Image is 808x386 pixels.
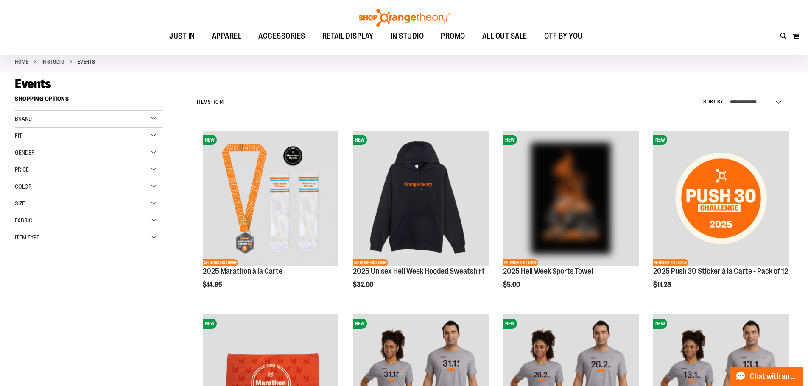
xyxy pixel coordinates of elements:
h2: Items to [197,96,224,109]
span: NEW [203,135,217,145]
a: 2025 Hell Week Sports TowelNEWNETWORK EXCLUSIVE [503,131,639,267]
span: NEW [503,319,517,329]
span: JUST IN [169,27,195,46]
span: OTF BY YOU [544,27,583,46]
span: 14 [219,99,224,105]
span: Brand [15,115,32,122]
div: product [349,126,493,310]
span: Gender [15,149,35,156]
a: 2025 Hell Week Hooded SweatshirtNEWNETWORK EXCLUSIVE [353,131,489,267]
span: Fit [15,132,22,139]
img: 2025 Hell Week Hooded Sweatshirt [353,131,489,266]
span: Fabric [15,217,32,224]
span: Chat with an Expert [750,372,798,380]
strong: Shopping Options [15,92,162,111]
a: IN STUDIO [42,58,65,66]
strong: Events [78,58,95,66]
a: 2025 Marathon à la Carte [203,267,282,275]
div: product [649,126,793,310]
span: ALL OUT SALE [482,27,527,46]
img: 2025 Push 30 Sticker à la Carte - Pack of 12 [653,131,789,266]
span: NETWORK EXCLUSIVE [203,259,238,266]
a: 2025 Marathon à la CarteNEWNETWORK EXCLUSIVE [203,131,338,267]
span: Item Type [15,234,39,241]
a: Home [15,58,28,66]
span: NEW [503,135,517,145]
span: Color [15,183,32,190]
a: 2025 Hell Week Sports Towel [503,267,593,275]
div: product [199,126,343,310]
span: Events [15,77,51,91]
span: Price [15,166,29,173]
span: APPAREL [212,27,242,46]
button: Chat with an Expert [730,367,803,386]
span: NETWORK EXCLUSIVE [653,259,688,266]
img: Shop Orangetheory [358,9,451,27]
span: $5.00 [503,281,521,289]
span: NEW [653,319,667,329]
img: 2025 Marathon à la Carte [203,131,338,266]
a: 2025 Push 30 Sticker à la Carte - Pack of 12NEWNETWORK EXCLUSIVE [653,131,789,267]
span: $32.00 [353,281,375,289]
span: NETWORK EXCLUSIVE [353,259,388,266]
a: 2025 Unisex Hell Week Hooded Sweatshirt [353,267,485,275]
span: $14.95 [203,281,224,289]
span: PROMO [441,27,465,46]
span: NETWORK EXCLUSIVE [503,259,538,266]
span: Size [15,200,25,207]
span: ACCESSORIES [258,27,305,46]
span: NEW [353,319,367,329]
div: product [499,126,643,310]
a: 2025 Push 30 Sticker à la Carte - Pack of 12 [653,267,788,275]
span: NEW [353,135,367,145]
label: Sort By [703,98,724,106]
span: NEW [653,135,667,145]
span: NEW [203,319,217,329]
span: IN STUDIO [391,27,424,46]
span: 1 [211,99,213,105]
span: RETAIL DISPLAY [322,27,374,46]
span: $11.28 [653,281,672,289]
img: 2025 Hell Week Sports Towel [503,131,639,266]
